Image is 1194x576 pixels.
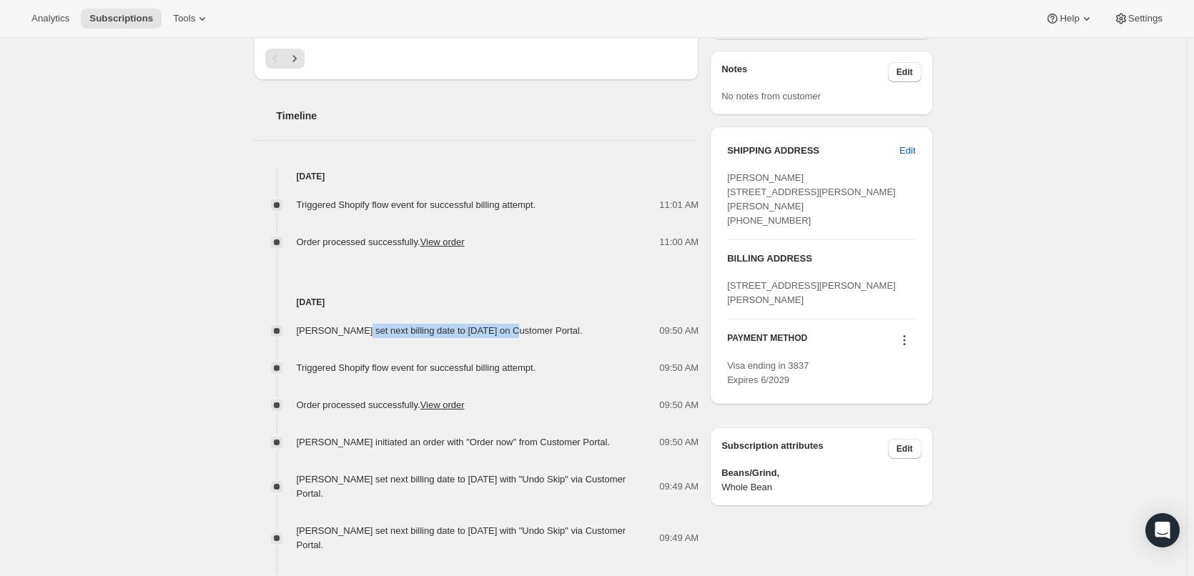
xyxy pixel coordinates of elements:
[721,62,888,82] h3: Notes
[164,9,218,29] button: Tools
[659,235,699,249] span: 11:00 AM
[659,480,699,494] span: 09:49 AM
[659,531,699,545] span: 09:49 AM
[721,466,921,480] span: Beans/Grind,
[659,324,699,338] span: 09:50 AM
[265,49,688,69] nav: Pagination
[727,252,915,266] h3: BILLING ADDRESS
[721,439,888,459] h3: Subscription attributes
[1060,13,1079,24] span: Help
[1037,9,1102,29] button: Help
[888,62,922,82] button: Edit
[31,13,69,24] span: Analytics
[420,399,465,410] a: View order
[727,360,809,385] span: Visa ending in 3837 Expires 6/2029
[1128,13,1163,24] span: Settings
[297,237,465,247] span: Order processed successfully.
[899,144,915,158] span: Edit
[897,443,913,455] span: Edit
[23,9,78,29] button: Analytics
[297,199,536,210] span: Triggered Shopify flow event for successful billing attempt.
[727,172,896,226] span: [PERSON_NAME] [STREET_ADDRESS][PERSON_NAME][PERSON_NAME] [PHONE_NUMBER]
[727,332,807,352] h3: PAYMENT METHOD
[420,237,465,247] a: View order
[897,66,913,78] span: Edit
[297,325,583,336] span: [PERSON_NAME] set next billing date to [DATE] on Customer Portal.
[297,399,465,410] span: Order processed successfully.
[659,198,699,212] span: 11:01 AM
[173,13,195,24] span: Tools
[81,9,162,29] button: Subscriptions
[297,474,626,499] span: [PERSON_NAME] set next billing date to [DATE] with "Undo Skip" via Customer Portal.
[89,13,153,24] span: Subscriptions
[891,139,924,162] button: Edit
[297,525,626,550] span: [PERSON_NAME] set next billing date to [DATE] with "Undo Skip" via Customer Portal.
[659,361,699,375] span: 09:50 AM
[1145,513,1180,547] div: Open Intercom Messenger
[1105,9,1171,29] button: Settings
[721,480,921,495] span: Whole Bean
[297,437,610,447] span: [PERSON_NAME] initiated an order with "Order now" from Customer Portal.
[727,144,899,158] h3: SHIPPING ADDRESS
[254,169,699,184] h4: [DATE]
[254,295,699,309] h4: [DATE]
[277,109,699,123] h2: Timeline
[727,280,896,305] span: [STREET_ADDRESS][PERSON_NAME][PERSON_NAME]
[285,49,305,69] button: Next
[888,439,922,459] button: Edit
[659,398,699,412] span: 09:50 AM
[297,362,536,373] span: Triggered Shopify flow event for successful billing attempt.
[721,91,821,101] span: No notes from customer
[659,435,699,450] span: 09:50 AM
